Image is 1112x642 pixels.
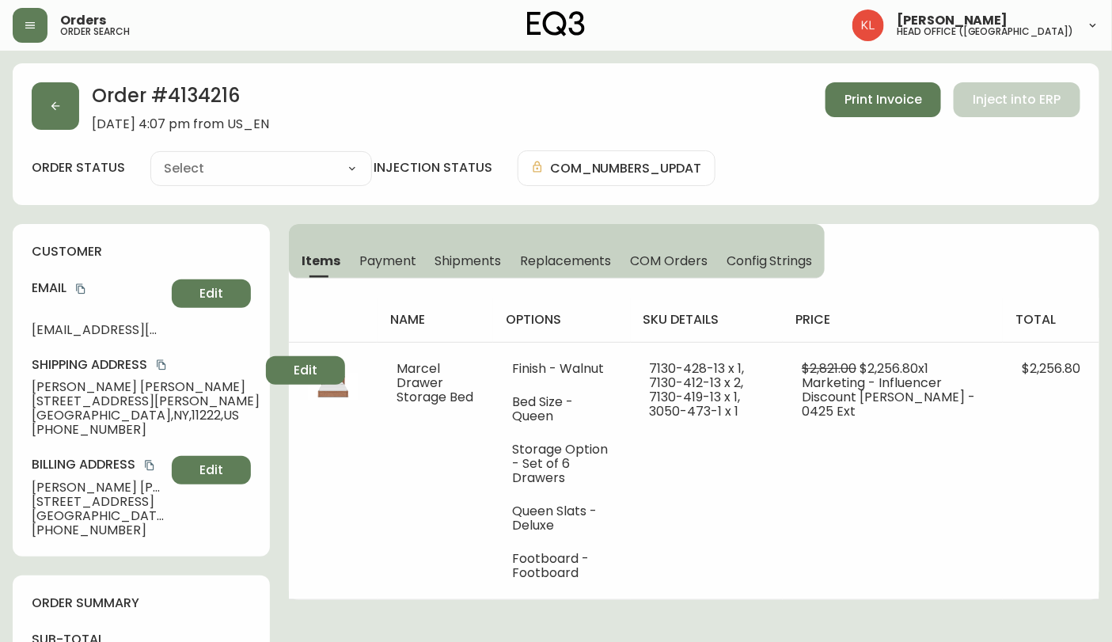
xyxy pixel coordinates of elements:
li: Bed Size - Queen [512,395,611,424]
h4: Billing Address [32,456,165,473]
span: Replacements [520,253,611,269]
h4: customer [32,243,251,260]
li: Finish - Walnut [512,362,611,376]
span: Marketing - Influencer Discount [PERSON_NAME] - 0425 Ext [802,374,975,420]
button: Print Invoice [825,82,941,117]
span: [STREET_ADDRESS][PERSON_NAME] [32,394,260,408]
span: Edit [199,285,223,302]
span: [STREET_ADDRESS] [32,495,165,509]
span: Edit [294,362,317,379]
span: [PERSON_NAME] [PERSON_NAME] [32,481,165,495]
span: $2,256.80 x 1 [860,359,928,378]
h5: head office ([GEOGRAPHIC_DATA]) [897,27,1074,36]
img: 7130-428-13-400-1-cljmt2o8o0d9o01864h8dvji4.jpg [308,362,359,412]
h4: price [795,311,990,329]
label: order status [32,159,125,177]
h5: order search [60,27,130,36]
img: logo [527,11,586,36]
button: copy [142,458,158,473]
span: Print Invoice [844,91,922,108]
span: [DATE] 4:07 pm from US_EN [92,117,269,131]
span: [PERSON_NAME] [PERSON_NAME] [32,380,260,394]
span: COM Orders [631,253,708,269]
h4: name [390,311,480,329]
h4: Shipping Address [32,356,260,374]
li: Storage Option - Set of 6 Drawers [512,443,611,485]
h4: injection status [374,159,492,177]
span: Items [302,253,340,269]
li: Queen Slats - Deluxe [512,504,611,533]
h2: Order # 4134216 [92,82,269,117]
h4: options [506,311,617,329]
span: [GEOGRAPHIC_DATA] , NY , 11222 , US [32,509,165,523]
span: Payment [359,253,416,269]
button: Edit [172,456,251,484]
span: [GEOGRAPHIC_DATA] , NY , 11222 , US [32,408,260,423]
button: Edit [266,356,345,385]
span: [PHONE_NUMBER] [32,423,260,437]
span: $2,256.80 [1022,359,1080,378]
li: Footboard - Footboard [512,552,611,580]
span: Marcel Drawer Storage Bed [397,359,473,406]
button: copy [73,281,89,297]
button: Edit [172,279,251,308]
h4: order summary [32,595,251,612]
h4: Email [32,279,165,297]
span: Shipments [435,253,502,269]
span: 7130-428-13 x 1, 7130-412-13 x 2, 7130-419-13 x 1, 3050-473-1 x 1 [650,359,745,420]
span: [EMAIL_ADDRESS][DOMAIN_NAME] [32,323,165,337]
img: 2c0c8aa7421344cf0398c7f872b772b5 [852,9,884,41]
span: [PERSON_NAME] [897,14,1008,27]
h4: sku details [643,311,771,329]
span: $2,821.00 [802,359,856,378]
h4: total [1015,311,1087,329]
span: [PHONE_NUMBER] [32,523,165,538]
button: copy [154,357,169,373]
span: Edit [199,462,223,479]
span: Config Strings [727,253,812,269]
span: Orders [60,14,106,27]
